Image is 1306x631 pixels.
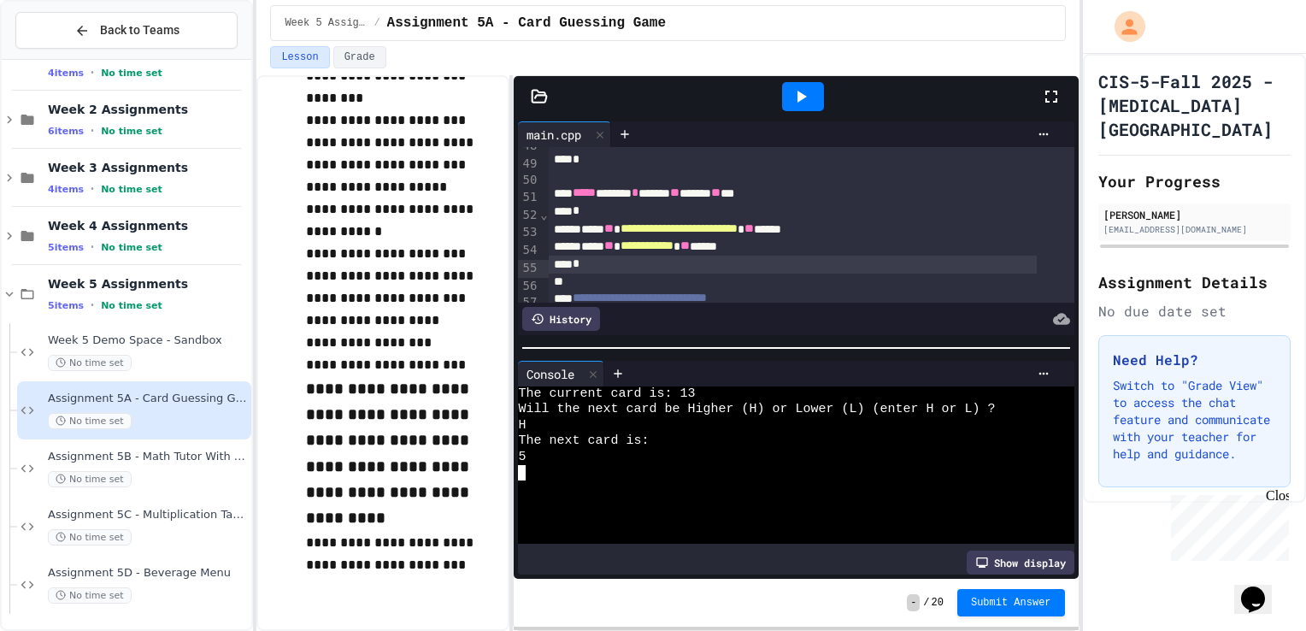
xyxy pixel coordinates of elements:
[48,587,132,604] span: No time set
[285,16,367,30] span: Week 5 Assignments
[101,300,162,311] span: No time set
[333,46,386,68] button: Grade
[48,242,84,253] span: 5 items
[387,13,666,33] span: Assignment 5A - Card Guessing Game
[1097,7,1150,46] div: My Account
[48,276,248,292] span: Week 5 Assignments
[1103,207,1285,222] div: [PERSON_NAME]
[48,392,248,406] span: Assignment 5A - Card Guessing Game
[48,450,248,464] span: Assignment 5B - Math Tutor With Loops and Switch
[48,126,84,137] span: 6 items
[518,402,995,417] span: Will the next card be Higher (H) or Lower (L) (enter H or L) ?
[270,46,329,68] button: Lesson
[518,207,539,225] div: 52
[1098,169,1291,193] h2: Your Progress
[923,596,929,610] span: /
[48,184,84,195] span: 4 items
[48,102,248,117] span: Week 2 Assignments
[101,242,162,253] span: No time set
[957,589,1065,616] button: Submit Answer
[518,386,695,402] span: The current card is: 13
[1164,488,1289,561] iframe: chat widget
[518,418,526,433] span: H
[539,208,548,221] span: Fold line
[518,450,526,465] span: 5
[971,596,1051,610] span: Submit Answer
[374,16,379,30] span: /
[48,160,248,175] span: Week 3 Assignments
[1098,69,1291,141] h1: CIS-5-Fall 2025 - [MEDICAL_DATA][GEOGRAPHIC_DATA]
[518,138,539,156] div: 48
[1234,563,1289,614] iframe: chat widget
[518,189,539,207] div: 51
[518,224,539,242] div: 53
[48,508,248,522] span: Assignment 5C - Multiplication Table for Jedi Academy
[522,307,600,331] div: History
[101,126,162,137] span: No time set
[91,124,94,138] span: •
[48,413,132,429] span: No time set
[48,68,84,79] span: 4 items
[48,300,84,311] span: 5 items
[518,433,649,449] span: The next card is:
[518,156,539,173] div: 49
[518,260,539,278] div: 55
[91,182,94,196] span: •
[518,294,539,312] div: 57
[48,471,132,487] span: No time set
[101,184,162,195] span: No time set
[101,68,162,79] span: No time set
[48,566,248,581] span: Assignment 5D - Beverage Menu
[932,596,944,610] span: 20
[1098,301,1291,321] div: No due date set
[518,172,539,189] div: 50
[907,594,920,611] span: -
[48,529,132,545] span: No time set
[91,240,94,254] span: •
[91,298,94,312] span: •
[518,278,539,295] div: 56
[1098,270,1291,294] h2: Assignment Details
[967,551,1074,575] div: Show display
[1103,223,1285,236] div: [EMAIL_ADDRESS][DOMAIN_NAME]
[518,365,583,383] div: Console
[518,242,539,260] div: 54
[91,66,94,80] span: •
[48,355,132,371] span: No time set
[1113,377,1276,463] p: Switch to "Grade View" to access the chat feature and communicate with your teacher for help and ...
[15,12,238,49] button: Back to Teams
[518,126,590,144] div: main.cpp
[1113,350,1276,370] h3: Need Help?
[518,121,611,147] div: main.cpp
[48,333,248,348] span: Week 5 Demo Space - Sandbox
[518,361,604,386] div: Console
[7,7,118,109] div: Chat with us now!Close
[48,218,248,233] span: Week 4 Assignments
[100,21,179,39] span: Back to Teams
